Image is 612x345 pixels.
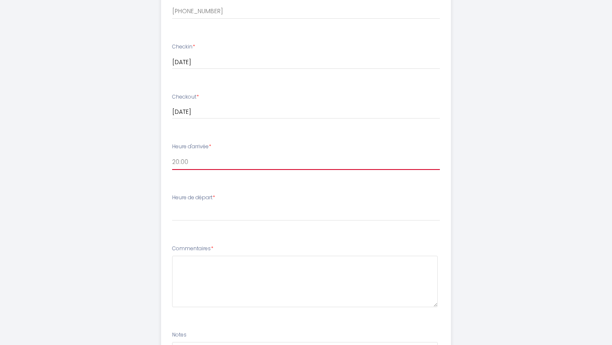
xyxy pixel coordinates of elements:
[172,194,215,202] label: Heure de départ
[172,93,199,101] label: Checkout
[172,143,211,151] label: Heure d'arrivée
[172,245,213,253] label: Commentaires
[172,43,195,51] label: Checkin
[172,331,187,339] label: Notes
